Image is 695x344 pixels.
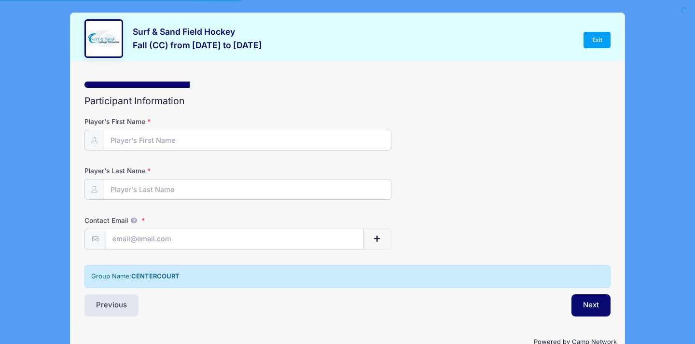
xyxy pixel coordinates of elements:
input: Player's First Name [104,130,391,151]
input: email@email.com [106,229,364,249]
span: We will send confirmations, payment reminders, and custom email messages to each address listed. ... [128,217,139,224]
h2: Participant Information [84,96,611,107]
label: Contact Email [84,216,260,225]
a: Exit [584,32,611,48]
h3: Surf & Sand Field Hockey [133,27,262,37]
label: Player's First Name [84,117,260,126]
strong: CENTERCOURT [131,272,180,280]
div: Group Name: [84,265,611,288]
input: Player's Last Name [104,179,391,200]
button: Previous [84,294,139,316]
button: Next [571,294,611,316]
label: Player's Last Name [84,166,260,176]
h3: Fall (CC) from [DATE] to [DATE] [133,40,262,50]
